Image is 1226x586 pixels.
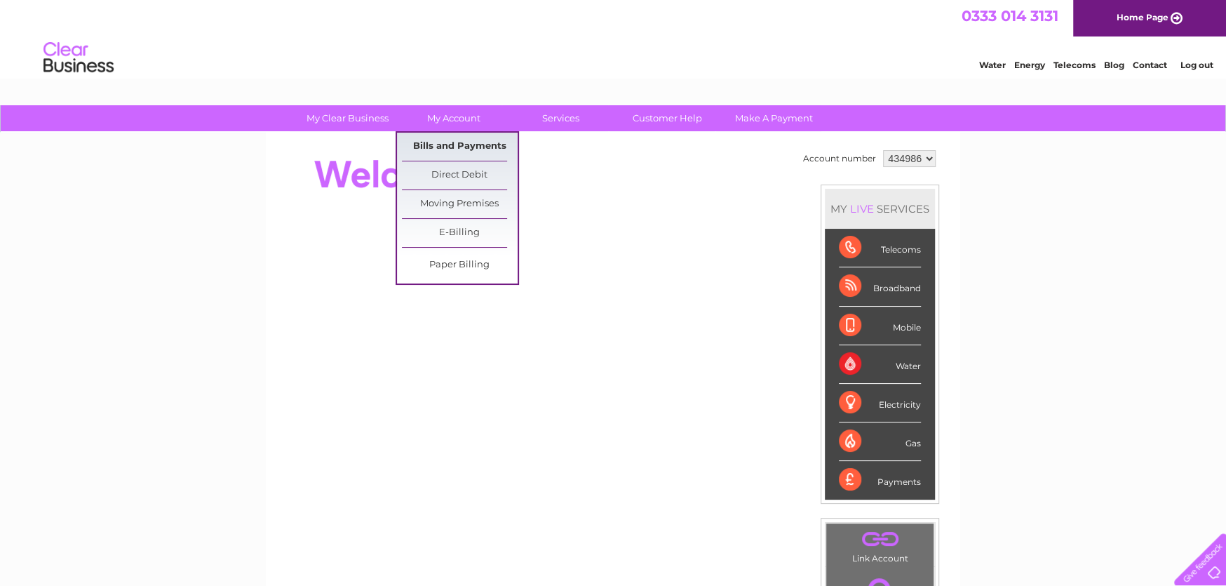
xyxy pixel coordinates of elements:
a: Direct Debit [402,161,518,189]
a: Contact [1133,60,1167,70]
div: Gas [839,422,921,461]
a: My Clear Business [290,105,405,131]
a: Telecoms [1053,60,1096,70]
a: My Account [396,105,512,131]
a: Energy [1014,60,1045,70]
a: Paper Billing [402,251,518,279]
a: 0333 014 3131 [962,7,1058,25]
div: MY SERVICES [825,189,935,229]
div: Mobile [839,307,921,345]
a: . [830,527,930,552]
a: Log out [1180,60,1213,70]
a: Services [503,105,619,131]
a: Customer Help [609,105,725,131]
a: Bills and Payments [402,133,518,161]
td: Account number [800,147,880,171]
div: LIVE [847,202,877,215]
a: Make A Payment [716,105,832,131]
img: logo.png [43,36,114,79]
div: Electricity [839,384,921,422]
div: Broadband [839,267,921,306]
a: Water [979,60,1006,70]
div: Payments [839,461,921,499]
a: Blog [1104,60,1124,70]
div: Telecoms [839,229,921,267]
a: Moving Premises [402,190,518,218]
div: Clear Business is a trading name of Verastar Limited (registered in [GEOGRAPHIC_DATA] No. 3667643... [283,8,945,68]
div: Water [839,345,921,384]
td: Link Account [826,523,934,567]
a: E-Billing [402,219,518,247]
